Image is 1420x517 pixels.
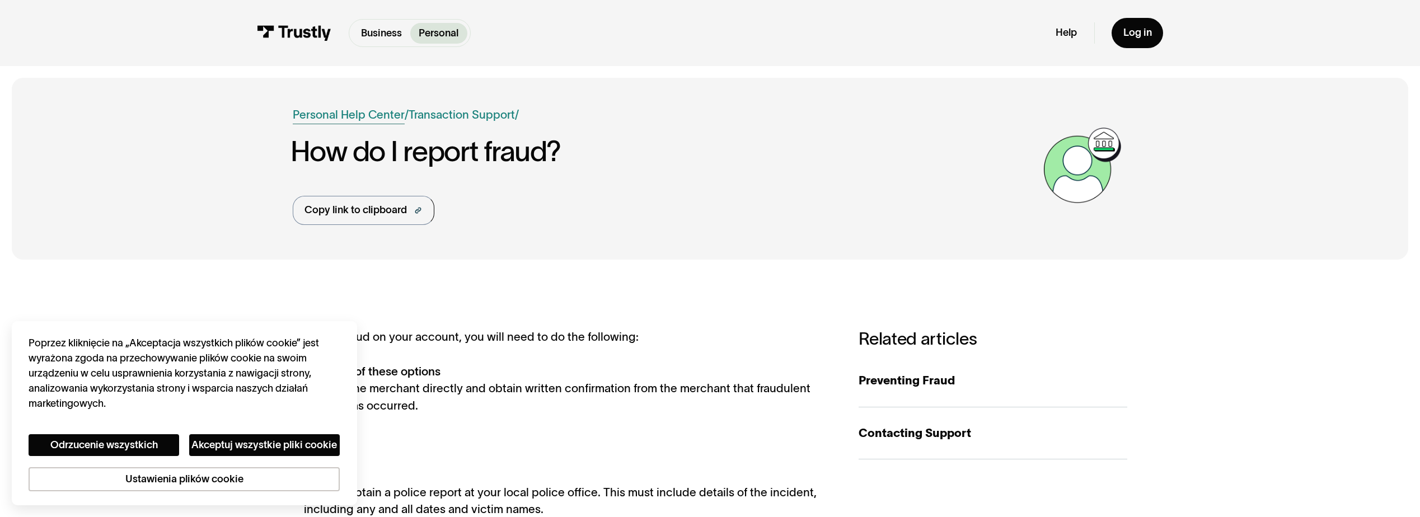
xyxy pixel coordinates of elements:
[410,23,467,44] a: Personal
[29,434,179,456] button: Odrzucenie wszystkich
[405,106,409,124] div: /
[29,467,339,491] button: Ustawienia plików cookie
[304,203,407,218] div: Copy link to clipboard
[293,196,434,225] a: Copy link to clipboard
[293,106,405,124] a: Personal Help Center
[1056,26,1077,39] a: Help
[515,106,519,124] div: /
[361,26,402,41] p: Business
[290,135,1038,167] h1: How do I report fraud?
[859,355,1127,407] a: Preventing Fraud
[29,336,339,491] div: prywatność
[293,380,830,415] li: Contact the merchant directly and obtain written confirmation from the merchant that fraudulent a...
[409,108,515,121] a: Transaction Support
[859,328,1127,349] h3: Related articles
[293,365,440,378] strong: Obtain one of these options
[859,425,1127,442] div: Contacting Support
[352,23,410,44] a: Business
[859,372,1127,389] div: Preventing Fraud
[189,434,340,456] button: Akceptuj wszystkie pliki cookie
[257,25,332,41] img: Trustly Logo
[1123,26,1152,39] div: Log in
[859,407,1127,460] a: Contacting Support
[12,321,357,505] div: Cookie banner
[419,26,458,41] p: Personal
[1112,18,1163,48] a: Log in
[29,336,339,411] div: Poprzez kliknięcie na „Akceptacja wszystkich plików cookie” jest wyrażona zgoda na przechowywanie...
